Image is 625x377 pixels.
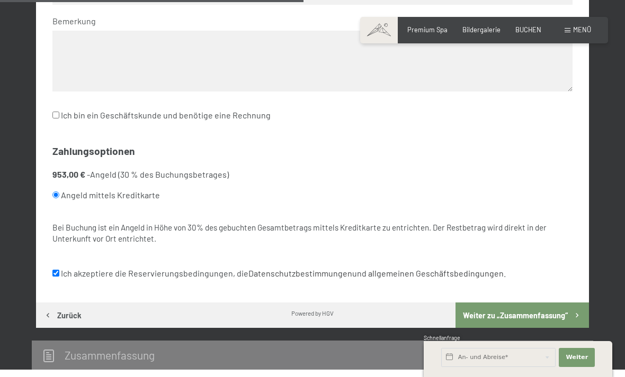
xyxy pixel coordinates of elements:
div: Bei Buchung ist ein Angeld in Höhe von 30% des gebuchten Gesamtbetrags mittels Kreditkarte zu ent... [52,222,572,245]
h2: Zusammen­fassung [65,348,155,362]
input: Ich akzeptiere die Reservierungsbedingungen, dieDatenschutzbestimmungenund allgemeinen Geschäftsb... [52,270,59,277]
a: allgemeinen Geschäftsbedingungen [368,268,504,278]
button: Zurück [36,302,89,328]
legend: Zahlungsoptionen [52,144,135,159]
label: Angeld mittels Kreditkarte [52,185,287,205]
a: Premium Spa [407,25,448,34]
input: Angeld mittels Kreditkarte [52,191,59,198]
strong: 953,00 € [52,169,85,179]
button: Weiter zu „Zusammen­fassung“ [456,302,589,328]
div: Powered by HGV [291,309,334,317]
span: Schnellanfrage [424,335,460,341]
span: Weiter [566,353,588,362]
li: - Angeld (30 % des Buchungsbetrages) [52,169,312,205]
a: Bildergalerie [462,25,501,34]
label: Ich bin ein Geschäftskunde und benötige eine Rechnung [52,105,271,125]
a: BUCHEN [515,25,541,34]
span: Menü [573,25,591,34]
button: Weiter [559,348,595,367]
a: Datenschutzbestimmungen [248,268,352,278]
label: Bemerkung [52,15,564,27]
input: Ich bin ein Geschäftskunde und benötige eine Rechnung [52,112,59,118]
label: Ich akzeptiere die Reservierungsbedingungen, die und . [52,263,506,283]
